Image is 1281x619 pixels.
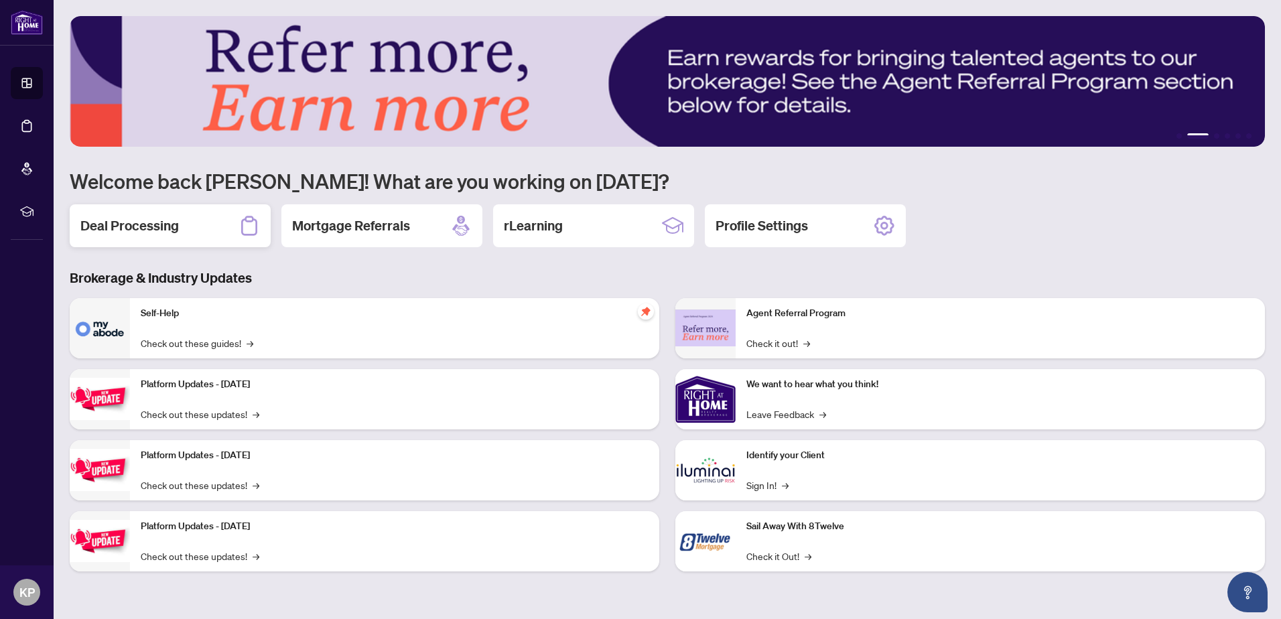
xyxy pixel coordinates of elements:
[675,440,736,500] img: Identify your Client
[70,378,130,420] img: Platform Updates - July 21, 2025
[141,407,259,421] a: Check out these updates!→
[746,519,1254,534] p: Sail Away With 8Twelve
[1176,133,1182,139] button: 1
[504,216,563,235] h2: rLearning
[1187,133,1209,139] button: 2
[141,306,649,321] p: Self-Help
[253,549,259,563] span: →
[253,407,259,421] span: →
[638,303,654,320] span: pushpin
[141,478,259,492] a: Check out these updates!→
[70,16,1265,147] img: Slide 1
[675,309,736,346] img: Agent Referral Program
[675,511,736,571] img: Sail Away With 8Twelve
[746,407,826,421] a: Leave Feedback→
[1246,133,1252,139] button: 6
[141,377,649,392] p: Platform Updates - [DATE]
[141,549,259,563] a: Check out these updates!→
[141,336,253,350] a: Check out these guides!→
[746,478,789,492] a: Sign In!→
[746,306,1254,321] p: Agent Referral Program
[1214,133,1219,139] button: 3
[716,216,808,235] h2: Profile Settings
[70,449,130,491] img: Platform Updates - July 8, 2025
[746,448,1254,463] p: Identify your Client
[1225,133,1230,139] button: 4
[1227,572,1268,612] button: Open asap
[1235,133,1241,139] button: 5
[292,216,410,235] h2: Mortgage Referrals
[70,269,1265,287] h3: Brokerage & Industry Updates
[70,168,1265,194] h1: Welcome back [PERSON_NAME]! What are you working on [DATE]?
[746,336,810,350] a: Check it out!→
[819,407,826,421] span: →
[746,549,811,563] a: Check it Out!→
[782,478,789,492] span: →
[805,549,811,563] span: →
[675,369,736,429] img: We want to hear what you think!
[141,519,649,534] p: Platform Updates - [DATE]
[746,377,1254,392] p: We want to hear what you think!
[80,216,179,235] h2: Deal Processing
[247,336,253,350] span: →
[11,10,43,35] img: logo
[19,583,35,602] span: KP
[70,520,130,562] img: Platform Updates - June 23, 2025
[141,448,649,463] p: Platform Updates - [DATE]
[70,298,130,358] img: Self-Help
[803,336,810,350] span: →
[253,478,259,492] span: →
